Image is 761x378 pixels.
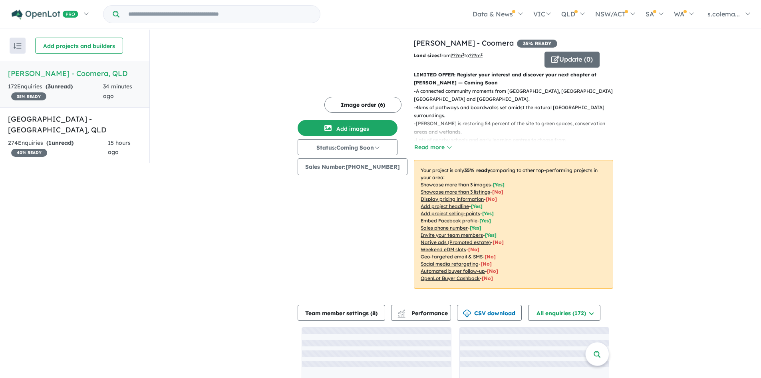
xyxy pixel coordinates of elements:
span: [No] [493,239,504,245]
strong: ( unread) [46,83,73,90]
span: [ Yes ] [479,218,491,224]
u: ???m [469,52,483,58]
sup: 2 [481,52,483,56]
u: Add project headline [421,203,469,209]
button: Image order (6) [324,97,401,113]
p: - A connected community moments from [GEOGRAPHIC_DATA], [GEOGRAPHIC_DATA], [GEOGRAPHIC_DATA] and ... [414,87,620,104]
span: [ Yes ] [470,225,481,231]
p: from [413,52,538,60]
span: [No] [487,268,498,274]
p: - 4kms of pathways and boardwalks set amidst the natural [GEOGRAPHIC_DATA] surroundings. [414,104,620,120]
span: to [464,52,483,58]
span: [ Yes ] [471,203,483,209]
div: 172 Enquir ies [8,82,103,101]
u: Showcase more than 3 images [421,182,491,188]
sup: 2 [462,52,464,56]
img: Openlot PRO Logo White [12,10,78,20]
img: bar-chart.svg [397,312,405,317]
u: Geo-targeted email & SMS [421,254,483,260]
span: 35 % READY [517,40,557,48]
button: Update (0) [544,52,600,68]
span: 15 hours ago [108,139,131,156]
span: 8 [372,310,376,317]
span: [ No ] [486,196,497,202]
h5: [GEOGRAPHIC_DATA] - [GEOGRAPHIC_DATA] , QLD [8,114,141,135]
p: LIMITED OFFER: Register your interest and discover your next chapter at [PERSON_NAME] — Coming Soon [414,71,613,87]
u: Automated buyer follow-up [421,268,485,274]
button: CSV download [457,305,522,321]
button: Read more [414,143,451,152]
u: ??? m [451,52,464,58]
img: line-chart.svg [398,310,405,314]
input: Try estate name, suburb, builder or developer [121,6,318,23]
span: s.colema... [707,10,740,18]
p: - Lots of nearby schools and early learning centres to choose from. [414,136,620,144]
button: Sales Number:[PHONE_NUMBER] [298,158,407,175]
u: Display pricing information [421,196,484,202]
span: [No] [485,254,496,260]
div: 274 Enquir ies [8,138,108,158]
span: 1 [48,139,52,146]
span: 35 % READY [11,92,46,100]
button: Status:Coming Soon [298,139,397,155]
p: Your project is only comparing to other top-performing projects in your area: - - - - - - - - - -... [414,160,613,289]
a: [PERSON_NAME] - Coomera [413,38,514,48]
u: Weekend eDM slots [421,246,466,252]
u: Embed Facebook profile [421,218,477,224]
u: Invite your team members [421,232,483,238]
b: 35 % ready [464,167,490,173]
u: Sales phone number [421,225,468,231]
p: - [PERSON_NAME] is restoring 54 percent of the site to green spaces, conservation areas and wetla... [414,120,620,136]
span: Performance [399,310,448,317]
span: [No] [481,261,492,267]
u: Social media retargeting [421,261,479,267]
button: Add images [298,120,397,136]
u: Showcase more than 3 listings [421,189,490,195]
h5: [PERSON_NAME] - Coomera , QLD [8,68,141,79]
img: sort.svg [14,43,22,49]
span: [ No ] [492,189,503,195]
button: Performance [391,305,451,321]
span: 40 % READY [11,149,47,157]
span: 34 minutes ago [103,83,132,100]
span: [ Yes ] [482,210,494,216]
b: Land sizes [413,52,439,58]
span: [No] [482,275,493,281]
button: Add projects and builders [35,38,123,54]
span: 3 [48,83,51,90]
span: [ Yes ] [485,232,497,238]
span: [ Yes ] [493,182,505,188]
u: Native ads (Promoted estate) [421,239,491,245]
button: All enquiries (172) [528,305,600,321]
button: Team member settings (8) [298,305,385,321]
u: OpenLot Buyer Cashback [421,275,480,281]
img: download icon [463,310,471,318]
span: [No] [468,246,479,252]
u: Add project selling-points [421,210,480,216]
strong: ( unread) [46,139,74,146]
